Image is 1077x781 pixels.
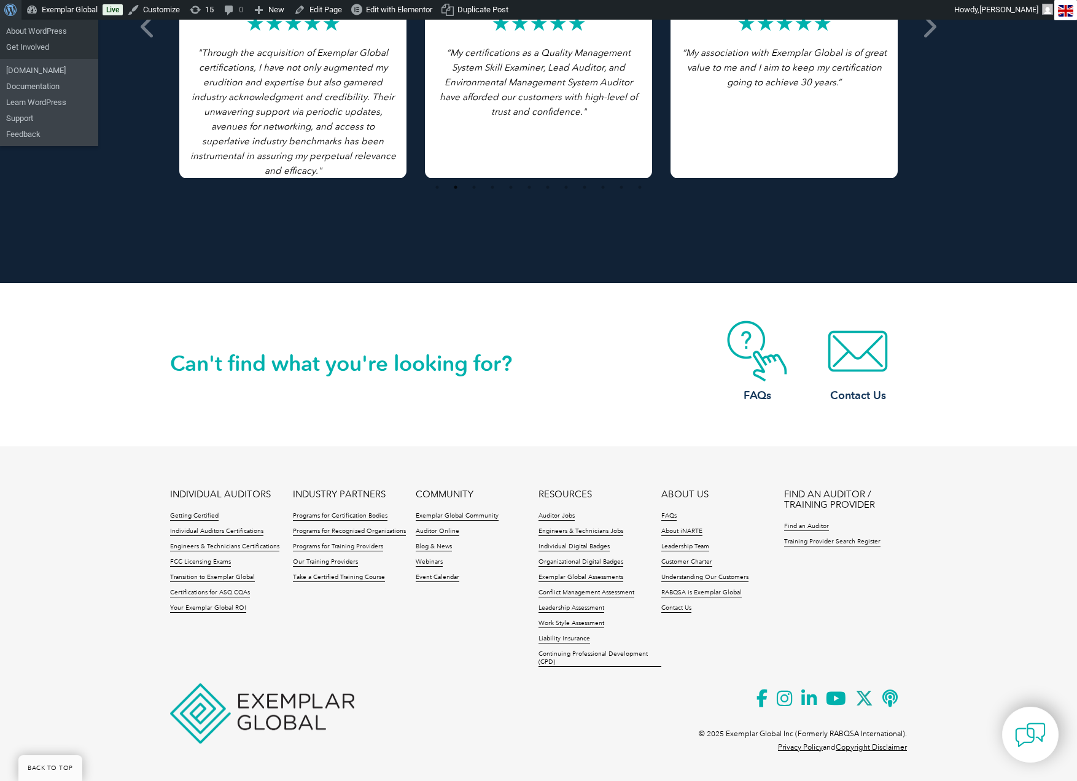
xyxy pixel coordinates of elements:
[661,512,677,521] a: FAQs
[293,558,358,567] a: Our Training Providers
[784,489,907,510] a: FIND AN AUDITOR / TRAINING PROVIDER
[809,321,907,382] img: contact-email.webp
[699,727,907,740] p: © 2025 Exemplar Global Inc (Formerly RABQSA International).
[634,181,646,193] button: 12 of 4
[293,489,386,500] a: INDUSTRY PARTNERS
[18,755,82,781] a: BACK TO TOP
[416,543,452,551] a: Blog & News
[293,573,385,582] a: Take a Certified Training Course
[661,573,748,582] a: Understanding Our Customers
[416,527,459,536] a: Auditor Online
[538,543,610,551] a: Individual Digital Badges
[416,512,499,521] a: Exemplar Global Community
[449,181,462,193] button: 2 of 4
[538,527,623,536] a: Engineers & Technicians Jobs
[293,543,383,551] a: Programs for Training Providers
[190,47,396,176] i: "Through the acquisition of Exemplar Global certifications, I have not only augmented my eruditio...
[170,489,271,500] a: INDIVIDUAL AUDITORS
[542,181,554,193] button: 7 of 4
[538,489,592,500] a: RESOURCES
[778,743,823,752] a: Privacy Policy
[505,181,517,193] button: 5 of 4
[538,512,575,521] a: Auditor Jobs
[416,489,473,500] a: COMMUNITY
[538,635,590,643] a: Liability Insurance
[979,5,1038,14] span: [PERSON_NAME]
[538,558,623,567] a: Organizational Digital Badges
[809,321,907,403] a: Contact Us
[170,573,255,582] a: Transition to Exemplar Global
[416,558,443,567] a: Webinars
[538,620,604,628] a: Work Style Assessment
[431,181,443,193] button: 1 of 4
[189,14,397,33] h2: ★★★★★
[809,388,907,403] h3: Contact Us
[523,181,535,193] button: 6 of 4
[578,181,591,193] button: 9 of 4
[293,527,406,536] a: Programs for Recognized Organizations
[170,683,354,744] img: Exemplar Global
[680,14,888,33] h2: ★★★★★
[661,543,709,551] a: Leadership Team
[708,321,806,403] a: FAQs
[784,538,881,546] a: Training Provider Search Register
[1015,720,1046,750] img: contact-chat.png
[416,573,459,582] a: Event Calendar
[538,573,623,582] a: Exemplar Global Assessments
[293,512,387,521] a: Programs for Certification Bodies
[170,543,279,551] a: Engineers & Technicians Certifications
[170,604,246,613] a: Your Exemplar Global ROI
[366,5,432,14] span: Edit with Elementor
[170,589,250,597] a: Certifications for ASQ CQAs
[440,47,637,117] i: “My certifications as a Quality Management System Skill Examiner, Lead Auditor, and Environmental...
[486,181,499,193] button: 4 of 4
[615,181,628,193] button: 11 of 4
[1058,5,1073,17] img: en
[661,558,712,567] a: Customer Charter
[538,589,634,597] a: Conflict Management Assessment
[661,527,702,536] a: About iNARTE
[170,558,231,567] a: FCC Licensing Exams
[778,740,907,754] p: and
[103,4,123,15] a: Live
[597,181,609,193] button: 10 of 4
[538,604,604,613] a: Leadership Assessment
[170,527,263,536] a: Individual Auditors Certifications
[170,512,219,521] a: Getting Certified
[708,321,806,382] img: contact-faq.webp
[661,604,691,613] a: Contact Us
[661,589,742,597] a: RABQSA is Exemplar Global
[170,354,538,373] h2: Can't find what you're looking for?
[434,14,643,33] h2: ★★★★★
[708,388,806,403] h3: FAQs
[468,181,480,193] button: 3 of 4
[560,181,572,193] button: 8 of 4
[836,743,907,752] a: Copyright Disclaimer
[538,650,661,667] a: Continuing Professional Development (CPD)
[784,523,829,531] a: Find an Auditor
[661,489,709,500] a: ABOUT US
[682,47,887,88] span: “My association with Exemplar Global is of great value to me and I aim to keep my certification g...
